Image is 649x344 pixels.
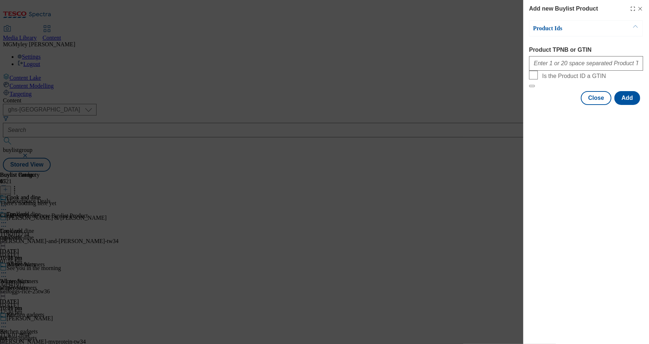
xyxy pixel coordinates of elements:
[581,91,611,105] button: Close
[542,73,606,79] span: Is the Product ID a GTIN
[529,4,598,13] h4: Add new Buylist Product
[529,47,643,53] label: Product TPNB or GTIN
[614,91,640,105] button: Add
[529,56,643,71] input: Enter 1 or 20 space separated Product TPNB or GTIN
[533,25,610,32] p: Product Ids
